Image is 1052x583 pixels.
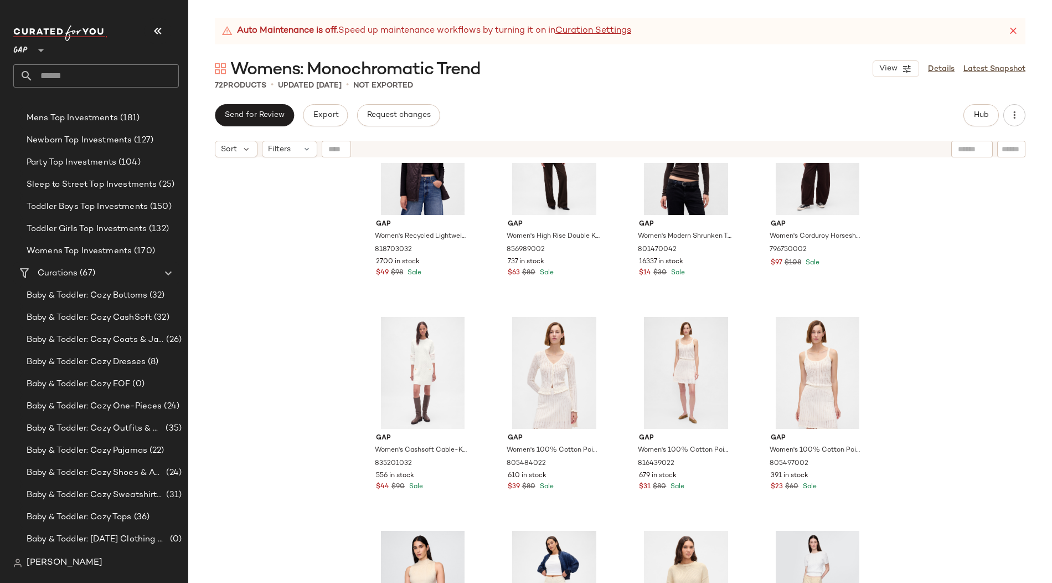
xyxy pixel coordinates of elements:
span: 796750002 [770,245,807,255]
span: $90 [391,482,405,492]
span: $80 [653,482,666,492]
span: $39 [508,482,520,492]
span: Send for Review [224,111,285,120]
span: Baby & Toddler: Cozy One-Pieces [27,400,162,413]
p: Not Exported [353,80,413,91]
span: 72 [215,81,223,90]
span: 818703032 [375,245,412,255]
span: $80 [522,482,535,492]
span: (132) [147,223,169,236]
span: Hub [973,111,989,120]
span: $60 [785,482,798,492]
span: Baby & Toddler: Cozy Pajamas [27,444,147,457]
span: $97 [771,258,782,268]
span: (181) [118,112,140,125]
span: Womens Top Investments [27,245,132,258]
span: [PERSON_NAME] [27,556,102,570]
button: Export [303,104,348,126]
span: Gap [508,433,601,443]
strong: Auto Maintenance is off. [237,24,338,38]
span: 610 in stock [508,471,546,481]
span: Sale [803,259,819,267]
span: Mens Top Investments [27,112,118,125]
span: Gap [639,433,733,443]
span: 391 in stock [771,471,808,481]
button: Request changes [357,104,440,126]
span: Party Top Investments [27,156,116,169]
span: Baby & Toddler: Cozy Sweatshirts & Sweatpants [27,489,164,502]
span: $63 [508,268,520,278]
span: (22) [147,444,164,457]
span: GAP [13,38,28,58]
span: Gap [771,219,864,229]
span: View [879,64,898,73]
span: (32) [147,289,165,302]
span: 835201032 [375,459,412,469]
span: Request changes [367,111,431,120]
span: Women's Modern Shrunken T-Shirt by Gap [PERSON_NAME] Tall Size M [638,232,731,242]
span: $31 [639,482,651,492]
span: Women's Cashsoft Cable-Knit Mini Sweater Dress by Gap New Off White Size XS [375,446,468,456]
span: Women's 100% Cotton Pointelle Tank Top by Gap Ivory Beige Frost Size S [770,446,863,456]
span: Women's 100% Cotton Pointelle Cardigan by Gap Ivory Beige Frost Size XS [507,446,600,456]
span: Toddler Girls Top Investments [27,223,147,236]
span: $80 [522,268,535,278]
span: Women's Corduroy Horseshoe Overalls by Gap Dark Brown Size S [770,232,863,242]
span: 679 in stock [639,471,677,481]
span: 737 in stock [508,257,544,267]
span: (32) [152,311,169,324]
p: updated [DATE] [278,80,342,91]
span: Gap [771,433,864,443]
span: (31) [164,489,182,502]
span: Export [312,111,338,120]
span: Baby & Toddler: Cozy Tops [27,511,132,524]
span: $23 [771,482,783,492]
span: Baby & Toddler: Cozy Bottoms [27,289,147,302]
button: Hub [963,104,999,126]
span: Filters [268,144,291,155]
span: • [346,79,349,92]
span: (8) [146,356,158,369]
span: (25) [157,178,174,191]
button: View [873,60,919,77]
span: (24) [164,467,182,479]
span: (36) [132,511,150,524]
span: $30 [653,268,667,278]
span: (67) [78,267,95,280]
span: (127) [132,134,153,147]
a: Details [928,63,955,75]
span: 556 in stock [376,471,414,481]
span: (35) [163,422,182,435]
span: Baby & Toddler: Cozy Coats & Jackets [27,334,164,346]
span: Womens: Monochromatic Trend [230,59,481,81]
span: 805484022 [507,459,546,469]
span: Women's 100% Cotton Pointelle Mini Skirt by Gap Ivory Beige Frost Tall Size L [638,446,731,456]
span: Women's High Rise Double Knit Wide-Leg Pants by Gap [PERSON_NAME] Tall Size XL [507,232,600,242]
span: 816439022 [638,459,674,469]
span: Sale [405,269,421,277]
img: cn60129624.jpg [499,317,610,429]
span: Gap [639,219,733,229]
span: • [271,79,274,92]
span: (150) [148,201,172,213]
span: Sleep to Street Top Investments [27,178,157,191]
span: Sale [538,483,554,490]
span: 801470042 [638,245,677,255]
span: Baby & Toddler: Cozy CashSoft [27,311,152,324]
span: Sale [801,483,817,490]
span: (26) [164,334,182,346]
button: Send for Review [215,104,294,126]
span: (104) [116,156,141,169]
a: Latest Snapshot [963,63,1025,75]
span: (170) [132,245,155,258]
img: cn60131348.jpg [630,317,741,429]
span: Newborn Top Investments [27,134,132,147]
span: Women's Recycled Lightweight Quilted Puffer Vest by Gap [PERSON_NAME] Tall Size L [375,232,468,242]
span: $49 [376,268,389,278]
span: Gap [376,219,470,229]
span: 805497002 [770,459,808,469]
span: Toddler Boys Top Investments [27,201,148,213]
span: Sort [221,144,237,155]
span: Sale [407,483,423,490]
span: (24) [162,400,179,413]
